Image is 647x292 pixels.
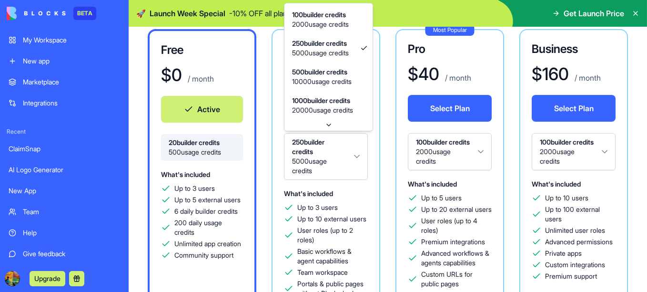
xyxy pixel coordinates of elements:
span: 20000 usage credits [292,105,353,115]
div: New App [9,186,120,196]
div: ClaimSnap [9,144,120,154]
span: 2000 usage credits [292,20,349,29]
span: Recent [3,128,126,136]
div: AI Logo Generator [9,165,120,175]
span: 100 builder credits [292,10,349,20]
span: 5000 usage credits [292,48,349,58]
span: 500 builder credits [292,67,352,77]
span: 10000 usage credits [292,77,352,86]
span: 250 builder credits [292,39,349,48]
span: 1000 builder credits [292,96,353,105]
